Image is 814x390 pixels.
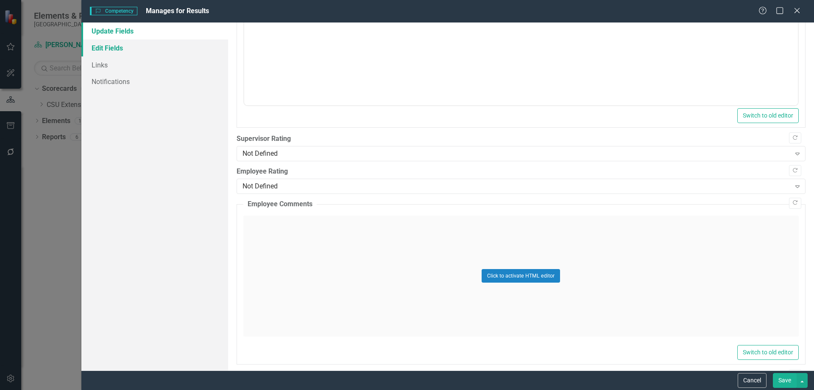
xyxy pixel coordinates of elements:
[237,167,806,177] label: Employee Rating
[90,7,137,15] span: Competency
[81,39,228,56] a: Edit Fields
[81,22,228,39] a: Update Fields
[243,182,791,191] div: Not Defined
[737,108,799,123] button: Switch to old editor
[482,269,560,283] button: Click to activate HTML editor
[243,149,791,159] div: Not Defined
[81,56,228,73] a: Links
[738,373,767,388] button: Cancel
[237,134,806,144] label: Supervisor Rating
[737,345,799,360] button: Switch to old editor
[773,373,797,388] button: Save
[243,199,317,209] legend: Employee Comments
[146,7,209,15] span: Manages for Results
[81,73,228,90] a: Notifications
